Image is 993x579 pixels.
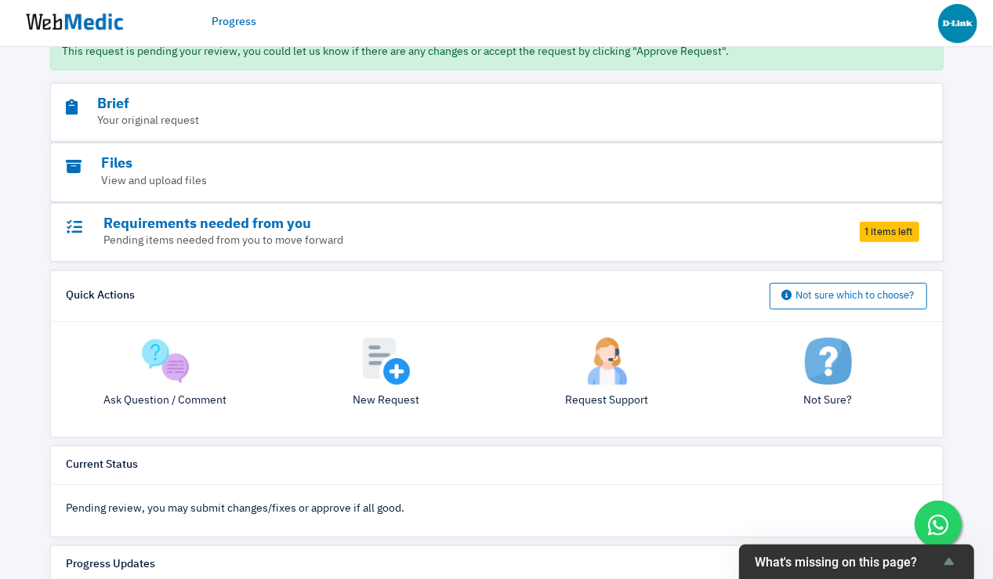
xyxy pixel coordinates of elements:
[288,393,485,409] p: New Request
[67,173,841,190] p: View and upload files
[363,338,410,385] img: add.png
[730,393,927,409] p: Not Sure?
[67,233,841,249] p: Pending items needed from you to move forward
[770,283,927,309] button: Not sure which to choose?
[67,155,841,173] h3: Files
[50,34,944,71] div: This request is pending your review, you could let us know if there are any changes or accept the...
[755,552,959,571] button: Show survey - What's missing on this page?
[584,338,631,385] img: support.png
[212,14,256,31] a: Progress
[805,338,852,385] img: not-sure.png
[509,393,706,409] p: Request Support
[67,113,841,129] p: Your original request
[860,222,919,242] span: 1 items left
[67,458,139,472] h6: Current Status
[142,338,189,385] img: question.png
[755,555,940,570] span: What's missing on this page?
[67,501,927,517] p: Pending review, you may submit changes/fixes or approve if all good.
[67,289,136,303] h6: Quick Actions
[67,393,264,409] p: Ask Question / Comment
[67,215,841,233] h3: Requirements needed from you
[67,558,156,572] h6: Progress Updates
[67,96,841,114] h3: Brief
